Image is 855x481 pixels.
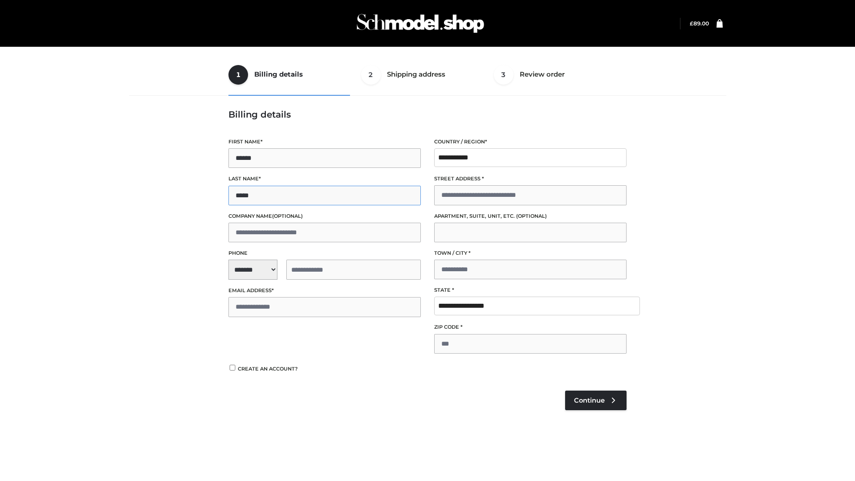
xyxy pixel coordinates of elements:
label: Phone [228,249,421,257]
span: (optional) [272,213,303,219]
label: Country / Region [434,138,627,146]
h3: Billing details [228,109,627,120]
label: Apartment, suite, unit, etc. [434,212,627,220]
label: Town / City [434,249,627,257]
span: £ [690,20,693,27]
span: Continue [574,396,605,404]
input: Create an account? [228,365,236,371]
label: First name [228,138,421,146]
span: (optional) [516,213,547,219]
label: Street address [434,175,627,183]
img: Schmodel Admin 964 [354,6,487,41]
bdi: 89.00 [690,20,709,27]
label: Last name [228,175,421,183]
span: Create an account? [238,366,298,372]
label: Email address [228,286,421,295]
label: ZIP Code [434,323,627,331]
label: State [434,286,627,294]
label: Company name [228,212,421,220]
a: £89.00 [690,20,709,27]
a: Continue [565,391,627,410]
